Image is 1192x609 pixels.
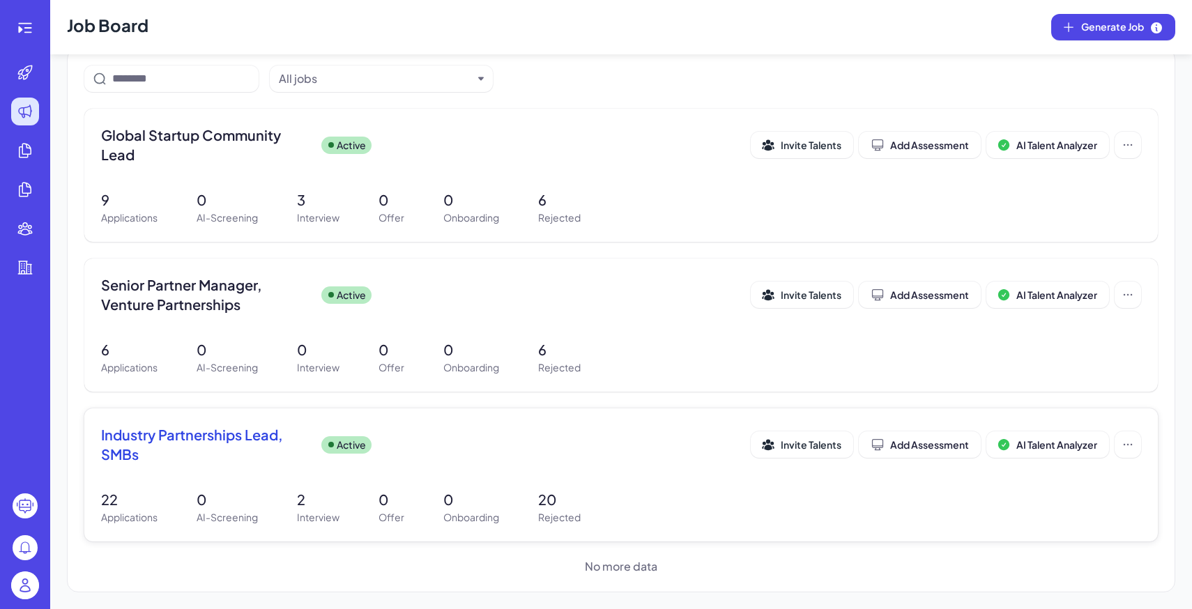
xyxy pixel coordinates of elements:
[859,282,981,308] button: Add Assessment
[101,510,158,525] p: Applications
[101,190,158,210] p: 9
[197,210,258,225] p: AI-Screening
[781,288,841,301] span: Invite Talents
[443,510,499,525] p: Onboarding
[1081,20,1163,35] span: Generate Job
[538,190,581,210] p: 6
[751,431,853,458] button: Invite Talents
[337,288,366,302] p: Active
[197,339,258,360] p: 0
[871,438,969,452] div: Add Assessment
[197,360,258,375] p: AI-Screening
[781,438,841,451] span: Invite Talents
[297,190,339,210] p: 3
[101,275,310,314] span: Senior Partner Manager, Venture Partnerships
[538,210,581,225] p: Rejected
[11,571,39,599] img: user_logo.png
[297,360,339,375] p: Interview
[297,489,339,510] p: 2
[101,125,310,164] span: Global Startup Community Lead
[1016,438,1097,451] span: AI Talent Analyzer
[986,132,1109,158] button: AI Talent Analyzer
[197,190,258,210] p: 0
[279,70,317,87] div: All jobs
[297,510,339,525] p: Interview
[1051,14,1175,40] button: Generate Job
[538,360,581,375] p: Rejected
[379,489,404,510] p: 0
[297,210,339,225] p: Interview
[443,210,499,225] p: Onboarding
[443,489,499,510] p: 0
[379,510,404,525] p: Offer
[197,510,258,525] p: AI-Screening
[443,339,499,360] p: 0
[101,210,158,225] p: Applications
[986,282,1109,308] button: AI Talent Analyzer
[101,489,158,510] p: 22
[859,431,981,458] button: Add Assessment
[871,138,969,152] div: Add Assessment
[871,288,969,302] div: Add Assessment
[379,339,404,360] p: 0
[443,190,499,210] p: 0
[443,360,499,375] p: Onboarding
[781,139,841,151] span: Invite Talents
[585,558,657,575] span: No more data
[986,431,1109,458] button: AI Talent Analyzer
[379,190,404,210] p: 0
[1016,139,1097,151] span: AI Talent Analyzer
[101,339,158,360] p: 6
[538,339,581,360] p: 6
[297,339,339,360] p: 0
[751,132,853,158] button: Invite Talents
[751,282,853,308] button: Invite Talents
[279,70,473,87] button: All jobs
[337,138,366,153] p: Active
[379,360,404,375] p: Offer
[859,132,981,158] button: Add Assessment
[538,489,581,510] p: 20
[379,210,404,225] p: Offer
[538,510,581,525] p: Rejected
[337,438,366,452] p: Active
[197,489,258,510] p: 0
[101,360,158,375] p: Applications
[101,425,310,464] span: Industry Partnerships Lead, SMBs
[1016,288,1097,301] span: AI Talent Analyzer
